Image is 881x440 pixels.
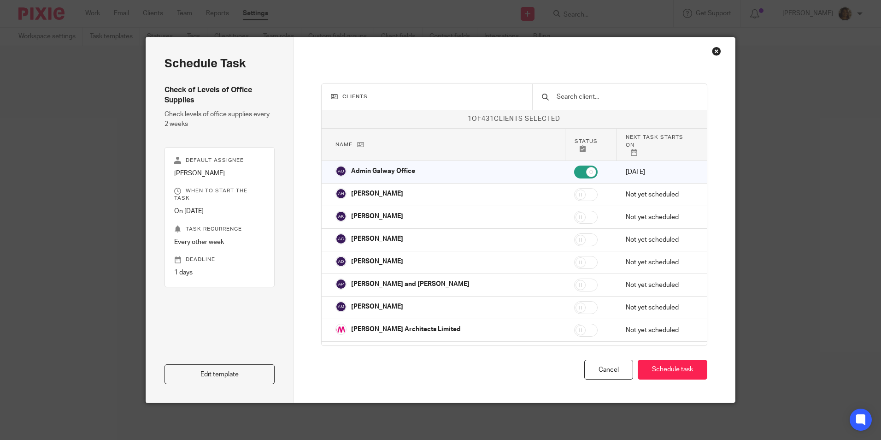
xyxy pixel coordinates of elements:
[626,167,693,177] p: [DATE]
[335,324,347,335] img: Alan%20Mee%20Architect%20Logo%20.png
[322,114,707,124] p: of clients selected
[174,256,265,263] p: Deadline
[351,325,461,334] p: [PERSON_NAME] Architects Limited
[626,235,693,244] p: Not yet scheduled
[584,360,633,380] div: Cancel
[335,141,556,149] p: Name
[712,47,721,56] div: Close this dialog window
[164,85,275,105] h4: Check of Levels of Office Supplies
[351,302,403,311] p: [PERSON_NAME]
[575,137,607,152] p: Status
[331,93,523,101] h3: Clients
[335,233,347,244] img: svg%3E
[351,212,403,221] p: [PERSON_NAME]
[626,303,693,312] p: Not yet scheduled
[351,189,403,198] p: [PERSON_NAME]
[164,364,275,384] a: Edit template
[335,188,347,199] img: svg%3E
[174,157,265,164] p: Default assignee
[468,116,472,122] span: 1
[482,116,494,122] span: 431
[351,166,415,176] p: Admin Galway Office
[164,110,275,129] p: Check levels of office supplies every 2 weeks
[174,207,265,216] p: On [DATE]
[626,190,693,199] p: Not yet scheduled
[335,301,347,312] img: svg%3E
[351,234,403,244] p: [PERSON_NAME]
[335,279,347,290] img: svg%3E
[626,213,693,222] p: Not yet scheduled
[626,280,693,290] p: Not yet scheduled
[174,268,265,277] p: 1 days
[626,326,693,335] p: Not yet scheduled
[626,258,693,267] p: Not yet scheduled
[335,211,347,222] img: svg%3E
[351,257,403,266] p: [PERSON_NAME]
[335,166,347,177] img: svg%3E
[164,56,275,71] h2: Schedule task
[638,360,707,380] button: Schedule task
[556,92,698,102] input: Search client...
[626,133,693,156] p: Next task starts on
[174,238,265,247] p: Every other week
[174,169,265,178] p: [PERSON_NAME]
[335,256,347,267] img: svg%3E
[351,279,470,289] p: [PERSON_NAME] and [PERSON_NAME]
[174,226,265,233] p: Task recurrence
[174,187,265,202] p: When to start the task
